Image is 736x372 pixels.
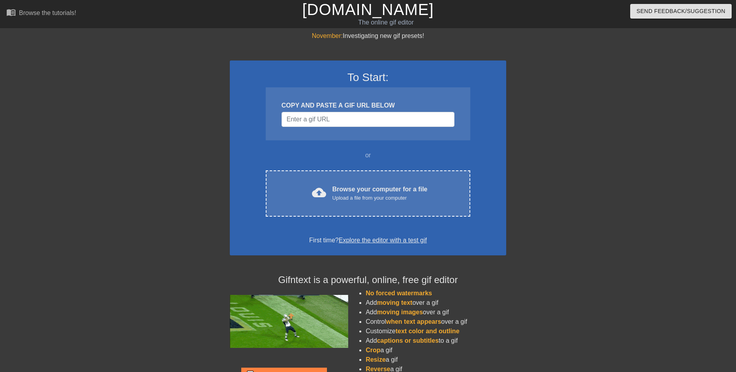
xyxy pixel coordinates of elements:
[302,1,434,18] a: [DOMAIN_NAME]
[396,328,460,334] span: text color and outline
[240,71,496,84] h3: To Start:
[240,236,496,245] div: First time?
[386,318,441,325] span: when text appears
[312,185,326,200] span: cloud_upload
[636,6,725,16] span: Send Feedback/Suggestion
[366,308,506,317] li: Add over a gif
[332,185,428,202] div: Browse your computer for a file
[366,336,506,346] li: Add to a gif
[250,151,486,160] div: or
[366,290,432,296] span: No forced watermarks
[312,32,343,39] span: November:
[366,355,506,364] li: a gif
[6,8,16,17] span: menu_book
[366,298,506,308] li: Add over a gif
[377,309,423,315] span: moving images
[282,112,454,127] input: Username
[230,274,506,286] h4: Gifntext is a powerful, online, free gif editor
[339,237,427,244] a: Explore the editor with a test gif
[230,31,506,41] div: Investigating new gif presets!
[6,8,76,20] a: Browse the tutorials!
[249,18,522,27] div: The online gif editor
[19,9,76,16] div: Browse the tutorials!
[377,299,413,306] span: moving text
[332,194,428,202] div: Upload a file from your computer
[366,347,380,353] span: Crop
[282,101,454,110] div: COPY AND PASTE A GIF URL BELOW
[366,346,506,355] li: a gif
[366,327,506,336] li: Customize
[230,295,348,348] img: football_small.gif
[366,317,506,327] li: Control over a gif
[377,337,439,344] span: captions or subtitles
[366,356,386,363] span: Resize
[630,4,732,19] button: Send Feedback/Suggestion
